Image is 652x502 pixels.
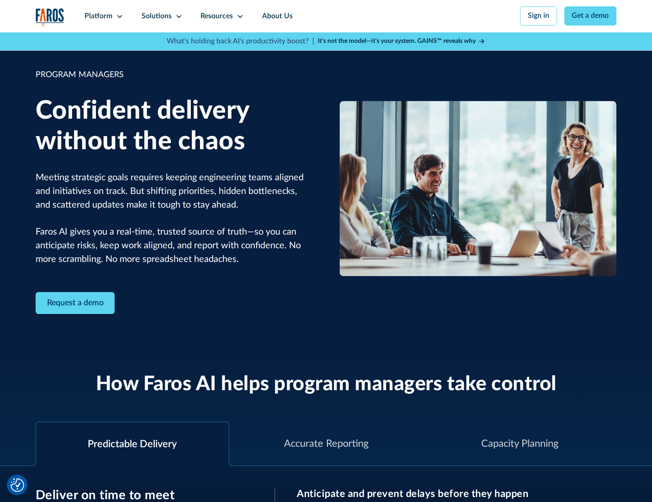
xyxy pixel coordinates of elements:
div: Solutions [142,11,172,22]
div: Platform [84,11,112,22]
img: Logo of the analytics and reporting company Faros. [36,8,65,27]
h3: Anticipate and prevent delays before they happen [297,488,616,500]
a: Sign in [520,6,557,26]
div: Resources [200,11,233,22]
a: home [36,8,65,27]
div: Capacity Planning [481,436,558,451]
div: PROGRAM MANAGERS [36,69,313,81]
a: Contact Modal [36,292,115,314]
h2: How Faros AI helps program managers take control [96,372,557,397]
div: Accurate Reporting [284,436,368,451]
p: Meeting strategic goals requires keeping engineering teams aligned and initiatives on track. But ... [36,171,313,267]
button: Cookie Settings [11,478,24,492]
h1: Confident delivery without the chaos [36,96,313,157]
a: Get a demo [564,6,617,26]
div: Predictable Delivery [88,437,177,452]
a: It’s not the model—it’s your system. GAINS™ reveals why [318,37,486,46]
img: Revisit consent button [11,478,24,492]
strong: It’s not the model—it’s your system. GAINS™ reveals why [318,38,476,44]
p: What's holding back AI's productivity boost? | [167,36,314,47]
